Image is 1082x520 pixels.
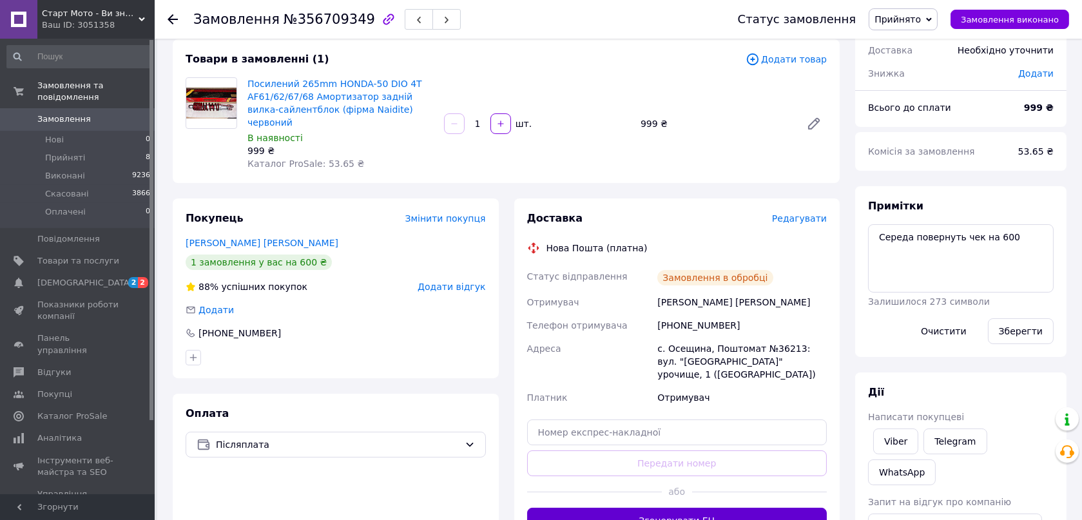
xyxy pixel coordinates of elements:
span: Покупці [37,389,72,400]
span: Замовлення [37,113,91,125]
span: Додати відгук [418,282,485,292]
span: Панель управління [37,332,119,356]
span: Дії [868,386,884,398]
span: Доставка [868,45,913,55]
b: 999 ₴ [1024,102,1054,113]
span: Каталог ProSale: 53.65 ₴ [247,159,364,169]
span: або [662,485,692,498]
span: Показники роботи компанії [37,299,119,322]
span: 88% [198,282,218,292]
span: Додати товар [746,52,827,66]
span: Замовлення та повідомлення [37,80,155,103]
div: 1 замовлення у вас на 600 ₴ [186,255,332,270]
button: Очистити [910,318,978,344]
span: Телефон отримувача [527,320,628,331]
span: Додати [1018,68,1054,79]
textarea: Середа повернуть чек на 600 [868,224,1054,293]
span: 3866 [132,188,150,200]
span: 9236 [132,170,150,182]
span: Написати покупцеві [868,412,964,422]
div: Статус замовлення [738,13,856,26]
span: Замовлення [193,12,280,27]
span: Покупець [186,212,244,224]
span: 2 [138,277,148,288]
div: [PHONE_NUMBER] [655,314,829,337]
span: [DEMOGRAPHIC_DATA] [37,277,133,289]
div: Необхідно уточнити [950,36,1061,64]
span: Редагувати [772,213,827,224]
span: Прийнято [874,14,921,24]
div: Замовлення в обробці [657,270,773,285]
span: Доставка [527,212,583,224]
div: 999 ₴ [247,144,434,157]
span: Залишилося 273 символи [868,296,990,307]
span: Платник [527,392,568,403]
span: 8 [146,152,150,164]
div: Нова Пошта (платна) [543,242,651,255]
span: Змінити покупця [405,213,486,224]
a: Посилений 265mm HONDA-50 DIO 4T AF61/62/67/68 Амортизатор задній вилка-сайлентблок (фірма Naidite... [247,79,422,128]
span: Каталог ProSale [37,410,107,422]
button: Зберегти [988,318,1054,344]
span: Післяплата [216,438,459,452]
span: Оплачені [45,206,86,218]
button: Замовлення виконано [951,10,1069,29]
span: Оплата [186,407,229,419]
span: Адреса [527,343,561,354]
span: 0 [146,134,150,146]
span: Замовлення виконано [961,15,1059,24]
span: Управління сайтом [37,488,119,512]
span: Статус відправлення [527,271,628,282]
img: Посилений 265mm HONDA-50 DIO 4T AF61/62/67/68 Амортизатор задній вилка-сайлентблок (фірма Naidite... [186,88,237,119]
span: Товари та послуги [37,255,119,267]
span: Всього до сплати [868,102,951,113]
span: 53.65 ₴ [1018,146,1054,157]
span: Отримувач [527,297,579,307]
span: Старт Мото - Ви знову на колесах! [42,8,139,19]
a: Редагувати [801,111,827,137]
div: Ваш ID: 3051358 [42,19,155,31]
span: Товари в замовленні (1) [186,53,329,65]
span: Інструменти веб-майстра та SEO [37,455,119,478]
span: Знижка [868,68,905,79]
span: Нові [45,134,64,146]
div: Повернутися назад [168,13,178,26]
span: Прийняті [45,152,85,164]
span: Скасовані [45,188,89,200]
input: Пошук [6,45,151,68]
span: Аналітика [37,432,82,444]
a: Viber [873,429,918,454]
div: с. Осещина, Поштомат №36213: вул. "[GEOGRAPHIC_DATA]" урочище, 1 ([GEOGRAPHIC_DATA]) [655,337,829,386]
div: [PERSON_NAME] [PERSON_NAME] [655,291,829,314]
input: Номер експрес-накладної [527,419,827,445]
span: 2 [128,277,139,288]
span: №356709349 [284,12,375,27]
span: Комісія за замовлення [868,146,975,157]
div: успішних покупок [186,280,307,293]
span: Примітки [868,200,923,212]
div: Отримувач [655,386,829,409]
div: [PHONE_NUMBER] [197,327,282,340]
span: Додати [198,305,234,315]
div: 999 ₴ [635,115,796,133]
span: Повідомлення [37,233,100,245]
a: Telegram [923,429,987,454]
a: WhatsApp [868,459,936,485]
span: Виконані [45,170,85,182]
span: Запит на відгук про компанію [868,497,1011,507]
span: В наявності [247,133,303,143]
div: шт. [512,117,533,130]
a: [PERSON_NAME] [PERSON_NAME] [186,238,338,248]
span: 0 [146,206,150,218]
span: Відгуки [37,367,71,378]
